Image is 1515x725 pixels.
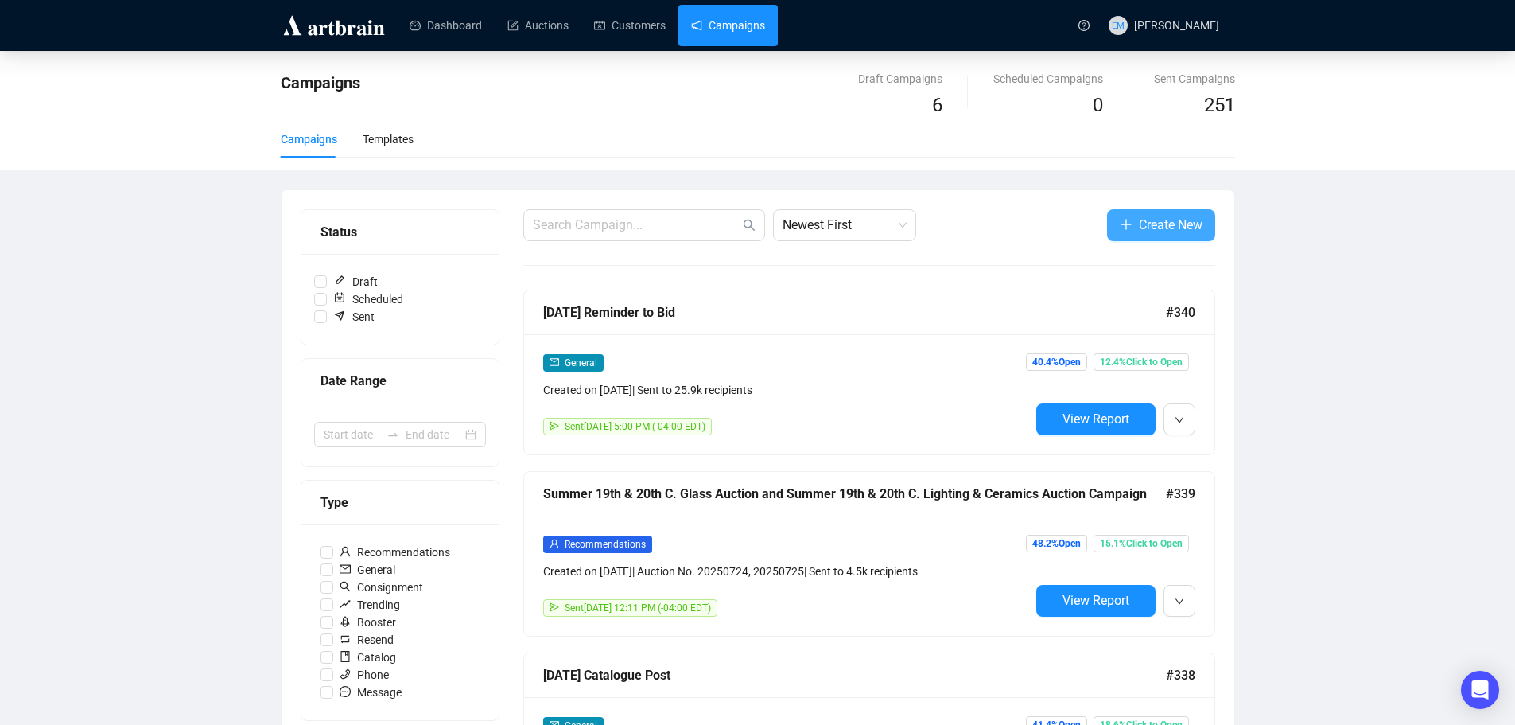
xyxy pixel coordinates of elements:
[691,5,765,46] a: Campaigns
[320,493,480,513] div: Type
[1036,403,1156,435] button: View Report
[1112,18,1125,33] span: EM
[523,471,1215,637] a: Summer 19th & 20th C. Glass Auction and Summer 19th & 20th C. Lighting & Ceramics Auction Campaig...
[281,13,387,38] img: logo
[1134,19,1219,32] span: [PERSON_NAME]
[340,581,351,592] span: search
[333,561,402,579] span: General
[993,70,1103,88] div: Scheduled Campaigns
[858,70,942,88] div: Draft Campaigns
[1461,671,1499,709] div: Open Intercom Messenger
[1204,94,1235,116] span: 251
[333,614,402,631] span: Booster
[1166,484,1195,504] span: #339
[327,308,381,325] span: Sent
[1166,302,1195,322] span: #340
[387,428,399,441] span: swap-right
[1093,94,1103,116] span: 0
[543,381,1030,399] div: Created on [DATE] | Sent to 25.9k recipients
[324,426,380,443] input: Start date
[1120,218,1132,231] span: plus
[743,219,756,232] span: search
[1107,209,1215,241] button: Create New
[1094,353,1189,371] span: 12.4% Click to Open
[507,5,569,46] a: Auctions
[320,371,480,391] div: Date Range
[783,210,907,240] span: Newest First
[333,596,406,614] span: Trending
[406,426,462,443] input: End date
[340,651,351,662] span: book
[281,131,337,148] div: Campaigns
[594,5,666,46] a: Customers
[340,633,351,645] span: retweet
[1094,535,1189,552] span: 15.1% Click to Open
[523,290,1215,455] a: [DATE] Reminder to Bid#340mailGeneralCreated on [DATE]| Sent to 25.9k recipientssendSent[DATE] 5:...
[543,665,1166,685] div: [DATE] Catalogue Post
[1062,411,1129,427] span: View Report
[543,302,1166,322] div: [DATE] Reminder to Bid
[333,579,429,596] span: Consignment
[340,686,351,697] span: message
[1026,353,1087,371] span: 40.4% Open
[1026,535,1087,552] span: 48.2% Open
[333,544,456,561] span: Recommendations
[550,421,559,431] span: send
[565,357,597,368] span: General
[1078,20,1090,31] span: question-circle
[327,290,410,308] span: Scheduled
[320,222,480,242] div: Status
[1036,585,1156,617] button: View Report
[340,546,351,557] span: user
[550,539,559,548] span: user
[340,598,351,610] span: rise
[333,649,402,666] span: Catalog
[550,602,559,612] span: send
[387,428,399,441] span: to
[333,666,395,684] span: Phone
[333,631,400,649] span: Resend
[565,602,711,614] span: Sent [DATE] 12:11 PM (-04:00 EDT)
[333,684,408,701] span: Message
[281,73,360,92] span: Campaigns
[1154,70,1235,88] div: Sent Campaigns
[1139,215,1202,235] span: Create New
[550,357,559,367] span: mail
[1175,415,1184,425] span: down
[1175,597,1184,606] span: down
[533,216,740,235] input: Search Campaign...
[340,616,351,627] span: rocket
[932,94,942,116] span: 6
[1062,593,1129,608] span: View Report
[363,131,414,148] div: Templates
[1166,665,1195,685] span: #338
[565,421,705,432] span: Sent [DATE] 5:00 PM (-04:00 EDT)
[410,5,482,46] a: Dashboard
[565,539,646,550] span: Recommendations
[543,484,1166,504] div: Summer 19th & 20th C. Glass Auction and Summer 19th & 20th C. Lighting & Ceramics Auction Campaign
[340,563,351,575] span: mail
[543,563,1030,580] div: Created on [DATE] | Auction No. 20250724, 20250725 | Sent to 4.5k recipients
[340,668,351,680] span: phone
[327,273,384,290] span: Draft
